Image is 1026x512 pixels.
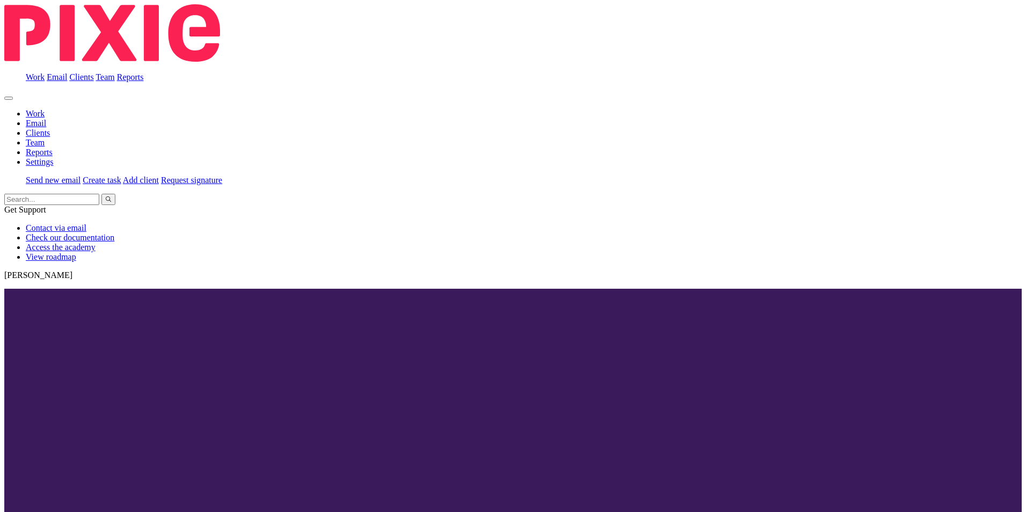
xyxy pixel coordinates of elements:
[83,175,121,185] a: Create task
[26,128,50,137] a: Clients
[26,223,86,232] a: Contact via email
[26,138,45,147] a: Team
[26,175,80,185] a: Send new email
[47,72,67,82] a: Email
[4,205,46,214] span: Get Support
[117,72,144,82] a: Reports
[26,252,76,261] a: View roadmap
[26,157,54,166] a: Settings
[69,72,93,82] a: Clients
[101,194,115,205] button: Search
[161,175,222,185] a: Request signature
[26,148,53,157] a: Reports
[26,233,114,242] a: Check our documentation
[4,4,220,62] img: Pixie
[96,72,114,82] a: Team
[4,270,1022,280] p: [PERSON_NAME]
[26,109,45,118] a: Work
[123,175,159,185] a: Add client
[26,119,46,128] a: Email
[4,194,99,205] input: Search
[26,243,96,252] a: Access the academy
[26,72,45,82] a: Work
